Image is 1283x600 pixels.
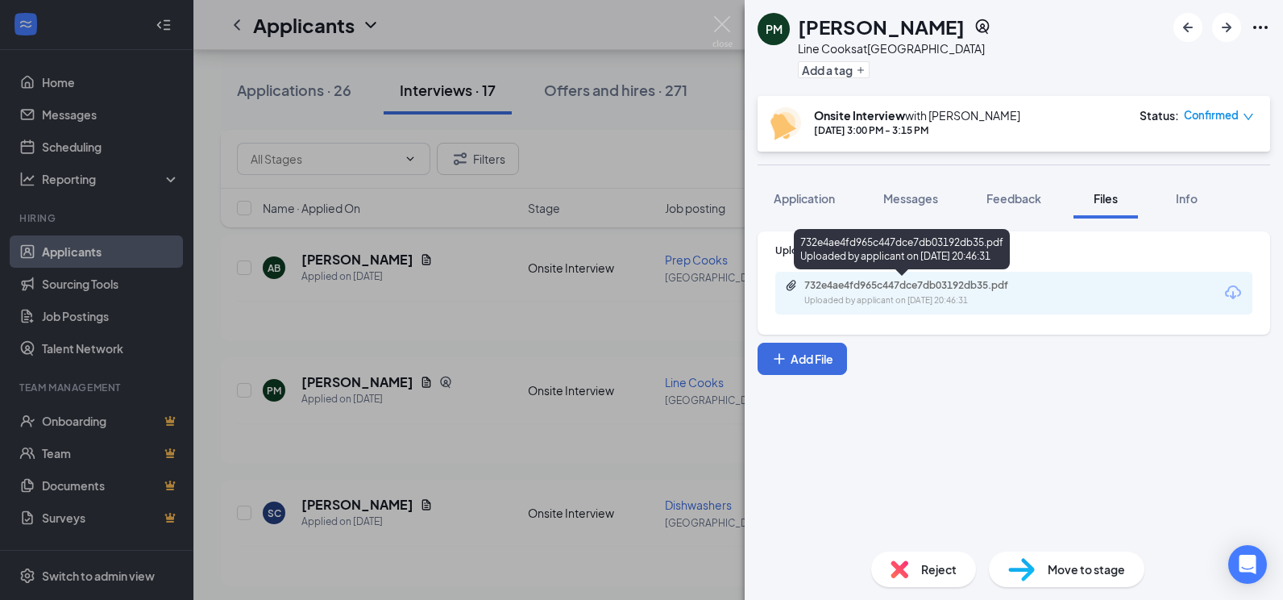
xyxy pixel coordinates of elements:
button: ArrowRight [1212,13,1241,42]
div: 732e4ae4fd965c447dce7db03192db35.pdf Uploaded by applicant on [DATE] 20:46:31 [794,229,1010,269]
span: Files [1094,191,1118,206]
h1: [PERSON_NAME] [798,13,965,40]
span: Feedback [986,191,1041,206]
span: Reject [921,560,957,578]
div: Status : [1140,107,1179,123]
div: PM [766,21,783,37]
a: Paperclip732e4ae4fd965c447dce7db03192db35.pdfUploaded by applicant on [DATE] 20:46:31 [785,279,1046,307]
svg: ArrowRight [1217,18,1236,37]
span: Messages [883,191,938,206]
button: ArrowLeftNew [1173,13,1202,42]
div: [DATE] 3:00 PM - 3:15 PM [814,123,1020,137]
div: Upload Resume [775,244,1252,257]
svg: Ellipses [1251,18,1270,37]
svg: Plus [771,351,787,367]
button: PlusAdd a tag [798,61,870,78]
span: Confirmed [1184,107,1239,123]
svg: ArrowLeftNew [1178,18,1198,37]
span: Move to stage [1048,560,1125,578]
div: Uploaded by applicant on [DATE] 20:46:31 [804,294,1046,307]
svg: Plus [856,65,866,75]
svg: Download [1223,283,1243,302]
span: down [1243,111,1254,123]
svg: SourcingTools [974,19,990,35]
div: Line Cooks at [GEOGRAPHIC_DATA] [798,40,990,56]
b: Onsite Interview [814,108,905,123]
svg: Paperclip [785,279,798,292]
div: with [PERSON_NAME] [814,107,1020,123]
div: 732e4ae4fd965c447dce7db03192db35.pdf [804,279,1030,292]
button: Add FilePlus [758,343,847,375]
span: Application [774,191,835,206]
span: Info [1176,191,1198,206]
div: Open Intercom Messenger [1228,545,1267,584]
